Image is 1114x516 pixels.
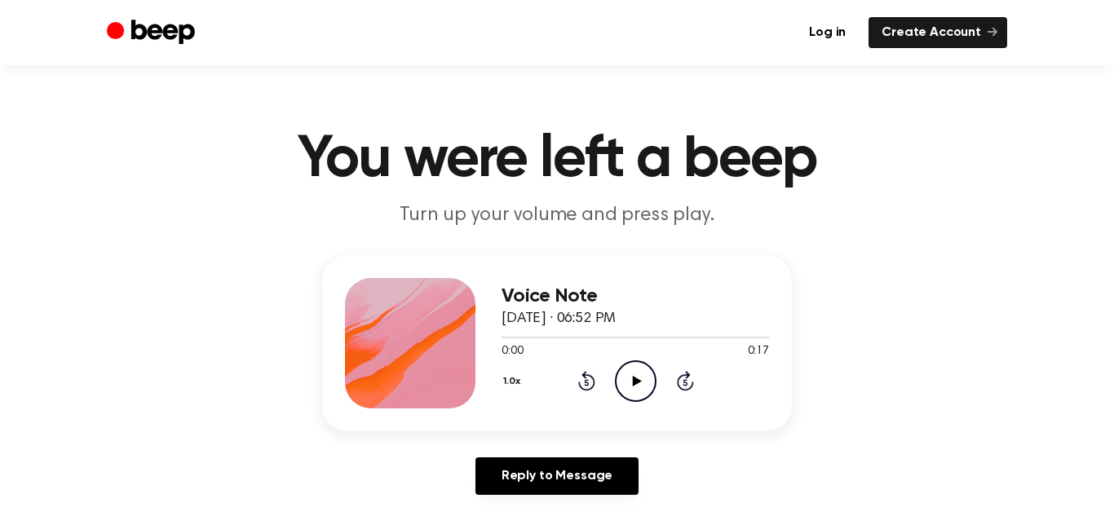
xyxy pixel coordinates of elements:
[748,343,769,360] span: 0:17
[502,311,616,326] span: [DATE] · 06:52 PM
[244,202,870,229] p: Turn up your volume and press play.
[475,457,639,495] a: Reply to Message
[502,285,769,307] h3: Voice Note
[502,343,523,360] span: 0:00
[796,17,859,48] a: Log in
[502,368,527,395] button: 1.0x
[107,17,199,49] a: Beep
[139,130,975,189] h1: You were left a beep
[869,17,1007,48] a: Create Account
